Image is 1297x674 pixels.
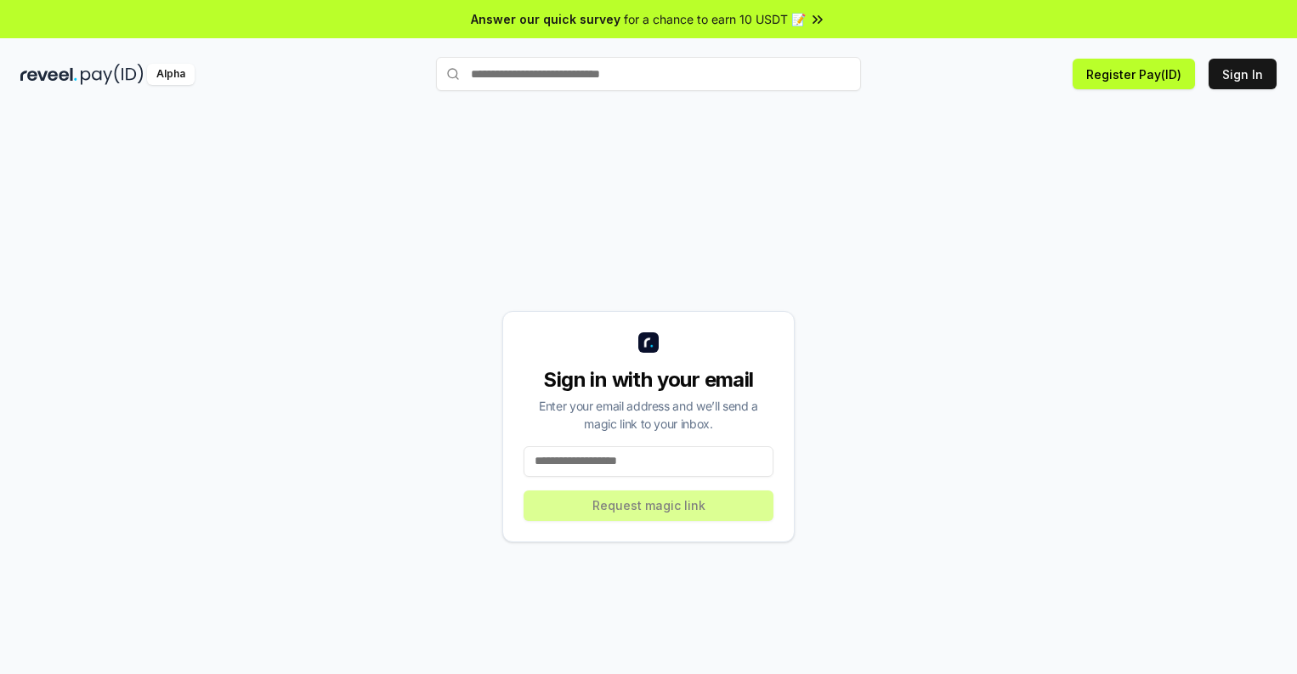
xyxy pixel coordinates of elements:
img: pay_id [81,64,144,85]
img: logo_small [638,332,659,353]
div: Enter your email address and we’ll send a magic link to your inbox. [524,397,773,433]
button: Register Pay(ID) [1073,59,1195,89]
div: Alpha [147,64,195,85]
div: Sign in with your email [524,366,773,394]
span: Answer our quick survey [471,10,620,28]
span: for a chance to earn 10 USDT 📝 [624,10,806,28]
button: Sign In [1209,59,1277,89]
img: reveel_dark [20,64,77,85]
